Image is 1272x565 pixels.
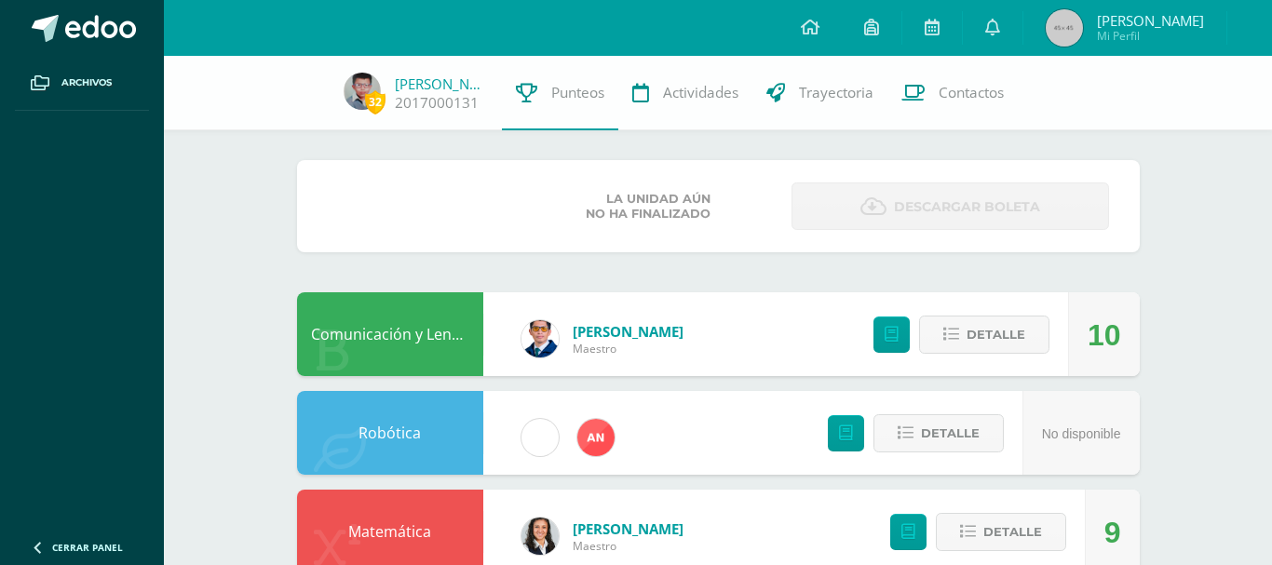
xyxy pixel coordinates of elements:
[61,75,112,90] span: Archivos
[752,56,887,130] a: Trayectoria
[799,83,873,102] span: Trayectoria
[521,518,559,555] img: b15e54589cdbd448c33dd63f135c9987.png
[1088,293,1121,377] div: 10
[1046,9,1083,47] img: 45x45
[502,56,618,130] a: Punteos
[573,322,683,341] span: [PERSON_NAME]
[573,538,683,554] span: Maestro
[939,83,1004,102] span: Contactos
[983,515,1042,549] span: Detalle
[586,192,710,222] span: La unidad aún no ha finalizado
[1042,426,1121,441] span: No disponible
[919,316,1049,354] button: Detalle
[577,419,615,456] img: 35a1f8cfe552b0525d1a6bbd90ff6c8c.png
[52,541,123,554] span: Cerrar panel
[618,56,752,130] a: Actividades
[551,83,604,102] span: Punteos
[344,73,381,110] img: d15e5cf339218cbbe0e34076df69d230.png
[297,292,483,376] div: Comunicación y Lenguaje L.1
[936,513,1066,551] button: Detalle
[297,391,483,475] div: Robótica
[967,317,1025,352] span: Detalle
[15,56,149,111] a: Archivos
[395,93,479,113] a: 2017000131
[573,341,683,356] span: Maestro
[873,414,1004,452] button: Detalle
[663,83,738,102] span: Actividades
[521,320,559,357] img: 059ccfba660c78d33e1d6e9d5a6a4bb6.png
[921,416,980,451] span: Detalle
[573,519,683,538] span: [PERSON_NAME]
[395,74,488,93] a: [PERSON_NAME]
[887,56,1018,130] a: Contactos
[1097,11,1204,30] span: [PERSON_NAME]
[365,90,386,114] span: 32
[894,184,1040,230] span: Descargar boleta
[521,419,559,456] img: cae4b36d6049cd6b8500bd0f72497672.png
[1097,28,1204,44] span: Mi Perfil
